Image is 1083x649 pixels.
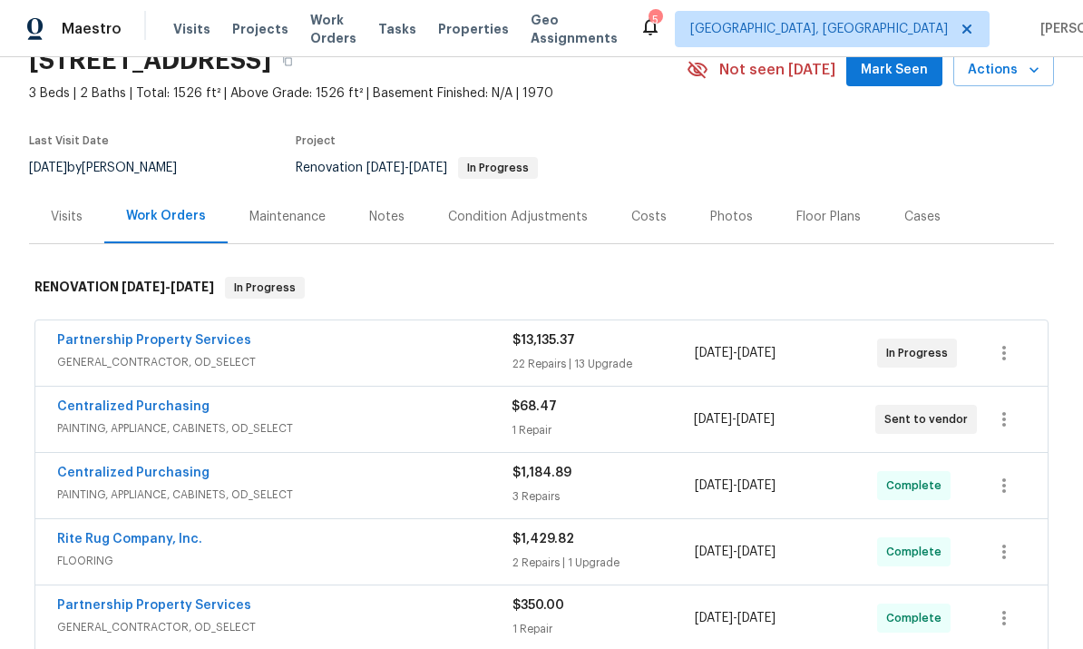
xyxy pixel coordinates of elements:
span: Mark Seen [861,59,928,82]
div: 1 Repair [512,620,695,638]
span: - [122,280,214,293]
span: [DATE] [737,347,776,359]
span: Geo Assignments [531,11,618,47]
div: by [PERSON_NAME] [29,157,199,179]
span: In Progress [227,279,303,297]
span: Complete [886,609,949,627]
span: $68.47 [512,400,557,413]
span: [DATE] [695,612,733,624]
span: Sent to vendor [884,410,975,428]
span: Project [296,135,336,146]
span: GENERAL_CONTRACTOR, OD_SELECT [57,353,512,371]
div: RENOVATION [DATE]-[DATE]In Progress [29,259,1054,317]
span: GENERAL_CONTRACTOR, OD_SELECT [57,618,512,636]
div: Work Orders [126,207,206,225]
span: [DATE] [695,479,733,492]
span: - [366,162,447,174]
span: [DATE] [694,413,732,426]
span: - [694,410,775,428]
span: In Progress [886,344,955,362]
span: PAINTING, APPLIANCE, CABINETS, OD_SELECT [57,419,512,438]
span: [DATE] [409,162,447,174]
span: PAINTING, APPLIANCE, CABINETS, OD_SELECT [57,486,512,504]
span: Work Orders [310,11,356,47]
span: FLOORING [57,552,512,570]
h2: [STREET_ADDRESS] [29,52,271,70]
span: - [695,609,776,627]
span: - [695,543,776,561]
span: Actions [968,59,1039,82]
span: - [695,477,776,495]
span: [DATE] [737,546,776,558]
div: 5 [649,11,661,29]
div: 2 Repairs | 1 Upgrade [512,554,695,572]
h6: RENOVATION [34,277,214,299]
div: Maintenance [249,208,326,226]
span: Complete [886,477,949,495]
span: [GEOGRAPHIC_DATA], [GEOGRAPHIC_DATA] [690,20,948,38]
span: Not seen [DATE] [719,61,835,79]
div: Floor Plans [796,208,861,226]
span: - [695,344,776,362]
div: 22 Repairs | 13 Upgrade [512,355,695,373]
a: Centralized Purchasing [57,467,210,479]
span: Complete [886,543,949,561]
a: Centralized Purchasing [57,400,210,413]
span: Last Visit Date [29,135,109,146]
button: Actions [953,54,1054,87]
div: Costs [631,208,667,226]
div: Cases [904,208,941,226]
span: [DATE] [29,162,67,174]
span: [DATE] [695,546,733,558]
span: [DATE] [737,612,776,624]
span: $1,184.89 [512,467,571,479]
span: [DATE] [171,280,214,293]
span: $13,135.37 [512,334,575,347]
span: $1,429.82 [512,533,574,546]
div: Condition Adjustments [448,208,588,226]
span: [DATE] [366,162,405,174]
div: Notes [369,208,405,226]
span: $350.00 [512,599,564,612]
span: [DATE] [122,280,165,293]
span: [DATE] [695,347,733,359]
span: In Progress [460,162,536,173]
button: Mark Seen [846,54,942,87]
div: Photos [710,208,753,226]
button: Copy Address [271,44,304,77]
div: 3 Repairs [512,487,695,506]
span: Properties [438,20,509,38]
a: Rite Rug Company, Inc. [57,533,202,546]
a: Partnership Property Services [57,334,251,347]
span: Tasks [378,23,416,35]
span: [DATE] [737,479,776,492]
span: Maestro [62,20,122,38]
span: Projects [232,20,288,38]
span: Visits [173,20,210,38]
div: 1 Repair [512,421,693,439]
span: [DATE] [737,413,775,426]
a: Partnership Property Services [57,599,251,612]
div: Visits [51,208,83,226]
span: Renovation [296,162,538,174]
span: 3 Beds | 2 Baths | Total: 1526 ft² | Above Grade: 1526 ft² | Basement Finished: N/A | 1970 [29,84,687,103]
